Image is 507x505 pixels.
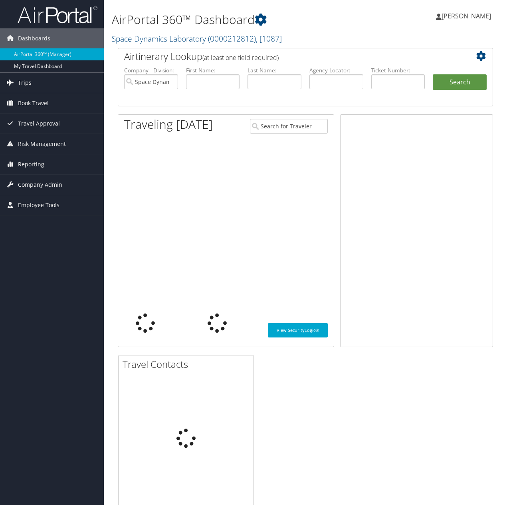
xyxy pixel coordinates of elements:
img: airportal-logo.png [18,5,97,24]
span: [PERSON_NAME] [442,12,491,20]
label: Ticket Number: [371,66,425,74]
a: Space Dynamics Laboratory [112,33,282,44]
label: First Name: [186,66,240,74]
span: Travel Approval [18,114,60,134]
span: Employee Tools [18,195,59,215]
span: Book Travel [18,93,49,113]
h2: Airtinerary Lookup [124,50,456,63]
label: Last Name: [248,66,301,74]
span: Risk Management [18,134,66,154]
a: [PERSON_NAME] [436,4,499,28]
span: Dashboards [18,28,50,48]
span: , [ 1087 ] [256,33,282,44]
h1: AirPortal 360™ Dashboard [112,11,370,28]
a: View SecurityLogic® [268,323,328,337]
label: Agency Locator: [309,66,363,74]
label: Company - Division: [124,66,178,74]
input: Search for Traveler [250,119,328,134]
span: Reporting [18,154,44,174]
button: Search [433,74,487,90]
span: Trips [18,73,32,93]
span: (at least one field required) [202,53,279,62]
h1: Traveling [DATE] [124,116,213,133]
span: Company Admin [18,175,62,195]
h2: Travel Contacts [123,357,253,371]
span: ( 0000212812 ) [208,33,256,44]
